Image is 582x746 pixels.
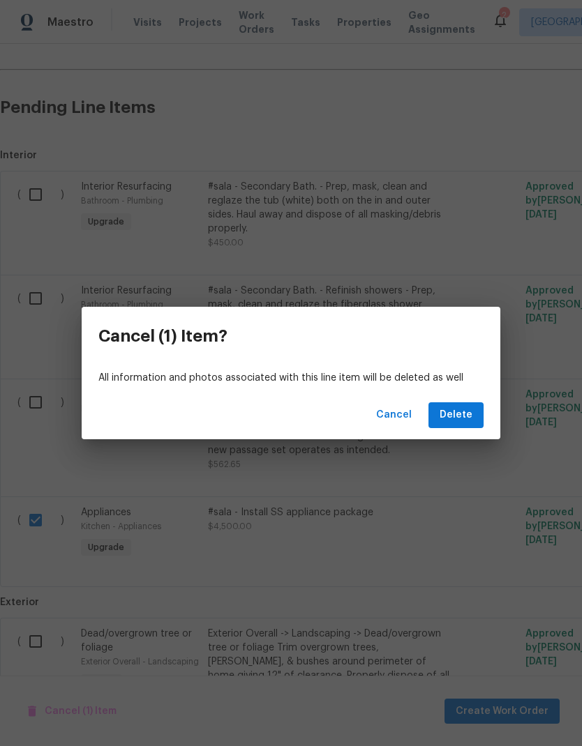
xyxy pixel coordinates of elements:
p: All information and photos associated with this line item will be deleted as well [98,371,484,386]
span: Cancel [376,406,412,424]
button: Cancel [371,402,417,428]
button: Delete [428,402,484,428]
h3: Cancel (1) Item? [98,326,227,346]
span: Delete [440,406,472,424]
